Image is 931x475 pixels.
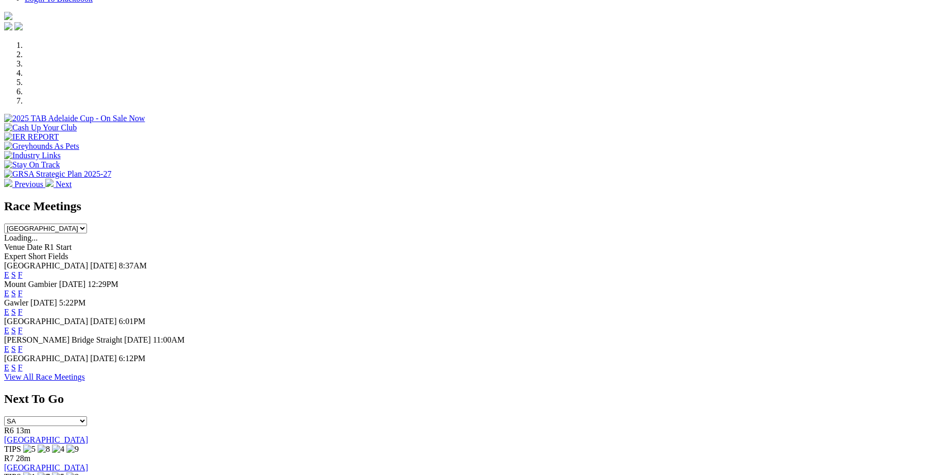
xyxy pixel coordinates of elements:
[23,445,36,454] img: 5
[11,345,16,353] a: S
[4,280,57,289] span: Mount Gambier
[4,180,45,189] a: Previous
[4,160,60,169] img: Stay On Track
[4,199,927,213] h2: Race Meetings
[4,12,12,20] img: logo-grsa-white.png
[11,289,16,298] a: S
[90,261,117,270] span: [DATE]
[66,445,79,454] img: 9
[4,363,9,372] a: E
[4,132,59,142] img: IER REPORT
[45,179,54,187] img: chevron-right-pager-white.svg
[4,289,9,298] a: E
[4,298,28,307] span: Gawler
[30,298,57,307] span: [DATE]
[16,426,30,435] span: 13m
[4,317,88,326] span: [GEOGRAPHIC_DATA]
[119,354,146,363] span: 6:12PM
[4,335,122,344] span: [PERSON_NAME] Bridge Straight
[4,435,88,444] a: [GEOGRAPHIC_DATA]
[56,180,72,189] span: Next
[27,243,42,251] span: Date
[4,114,145,123] img: 2025 TAB Adelaide Cup - On Sale Now
[18,270,23,279] a: F
[90,354,117,363] span: [DATE]
[4,151,61,160] img: Industry Links
[4,345,9,353] a: E
[4,308,9,316] a: E
[16,454,30,463] span: 28m
[18,308,23,316] a: F
[18,363,23,372] a: F
[48,252,68,261] span: Fields
[4,426,14,435] span: R6
[18,326,23,335] a: F
[11,270,16,279] a: S
[18,345,23,353] a: F
[4,372,85,381] a: View All Race Meetings
[153,335,185,344] span: 11:00AM
[59,280,86,289] span: [DATE]
[4,392,927,406] h2: Next To Go
[4,123,77,132] img: Cash Up Your Club
[124,335,151,344] span: [DATE]
[14,22,23,30] img: twitter.svg
[4,354,88,363] span: [GEOGRAPHIC_DATA]
[4,326,9,335] a: E
[38,445,50,454] img: 8
[90,317,117,326] span: [DATE]
[18,289,23,298] a: F
[88,280,118,289] span: 12:29PM
[4,454,14,463] span: R7
[4,179,12,187] img: chevron-left-pager-white.svg
[11,326,16,335] a: S
[4,22,12,30] img: facebook.svg
[4,142,79,151] img: Greyhounds As Pets
[4,261,88,270] span: [GEOGRAPHIC_DATA]
[11,308,16,316] a: S
[44,243,72,251] span: R1 Start
[59,298,86,307] span: 5:22PM
[52,445,64,454] img: 4
[4,463,88,472] a: [GEOGRAPHIC_DATA]
[4,169,111,179] img: GRSA Strategic Plan 2025-27
[119,317,146,326] span: 6:01PM
[4,445,21,453] span: TIPS
[119,261,147,270] span: 8:37AM
[4,252,26,261] span: Expert
[28,252,46,261] span: Short
[14,180,43,189] span: Previous
[45,180,72,189] a: Next
[4,270,9,279] a: E
[4,243,25,251] span: Venue
[4,233,38,242] span: Loading...
[11,363,16,372] a: S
